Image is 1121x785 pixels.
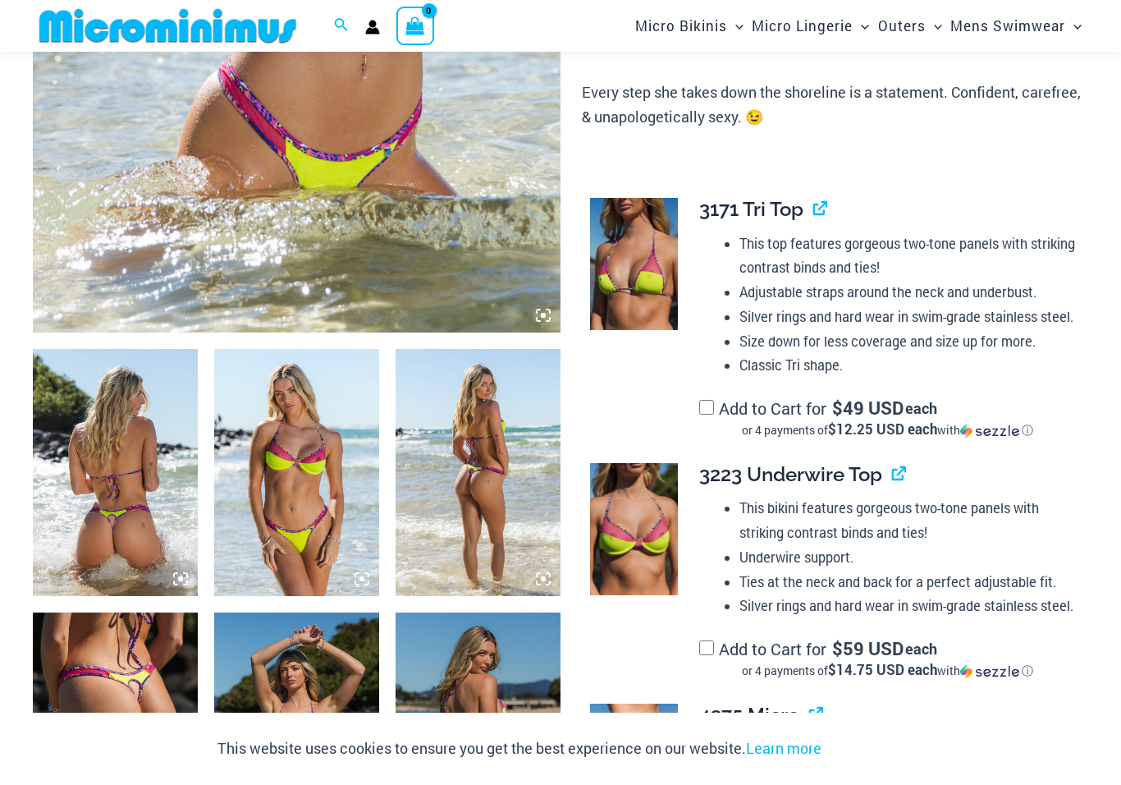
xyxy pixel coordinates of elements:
[832,640,904,657] span: 59 USD
[699,462,882,486] span: 3223 Underwire Top
[905,640,937,657] span: each
[699,638,1075,679] label: Add to Cart for
[950,5,1065,47] span: Mens Swimwear
[739,594,1075,618] li: Silver rings and hard wear in swim-grade stainless steel.
[631,5,748,47] a: Micro BikinisMenu ToggleMenu Toggle
[828,420,937,438] span: $12.25 USD each
[748,5,873,47] a: Micro LingerieMenu ToggleMenu Toggle
[582,7,1088,130] div: and a , it clings to her like a salty secret, teasing with every shift of sunlight and surf. Ever...
[214,349,379,596] img: Coastal Bliss Leopard Sunset 3223 Underwire Top 4371 Thong
[33,349,198,596] img: Coastal Bliss Leopard Sunset 3171 Tri Top 4371 Thong Bikini
[396,7,434,44] a: View Shopping Cart, empty
[699,663,1075,679] div: or 4 payments of$14.75 USD eachwithSezzle Click to learn more about Sezzle
[834,729,904,769] button: Accept
[217,737,821,761] p: This website uses cookies to ensure you get the best experience on our website.
[832,400,904,416] span: 49 USD
[396,349,560,596] img: Coastal Bliss Leopard Sunset 3223 Underwire Top 4371 Thong
[878,5,926,47] span: Outers
[832,636,843,660] span: $
[739,305,1075,329] li: Silver rings and hard wear in swim-grade stainless steel.
[699,703,799,727] span: 4275 Micro
[629,2,1088,49] nav: Site Navigation
[746,738,821,758] a: Learn more
[699,397,1075,438] label: Add to Cart for
[365,20,380,34] a: Account icon link
[960,664,1019,679] img: Sezzle
[960,424,1019,438] img: Sezzle
[635,5,727,47] span: Micro Bikinis
[727,5,744,47] span: Menu Toggle
[739,570,1075,594] li: Ties at the neck and back for a perfect adjustable fit.
[739,280,1075,305] li: Adjustable straps around the neck and underbust.
[832,396,843,420] span: $
[739,353,1075,378] li: Classic Tri shape.
[739,329,1075,354] li: Size down for less coverage and size up for more.
[1065,5,1082,47] span: Menu Toggle
[699,640,714,655] input: Add to Cart for$59 USD eachor 4 payments of$14.75 USD eachwithSezzle Click to learn more about Se...
[905,400,937,416] span: each
[739,232,1075,280] li: This top features gorgeous two-tone panels with striking contrast binds and ties!
[874,5,946,47] a: OutersMenu ToggleMenu Toggle
[699,663,1075,679] div: or 4 payments of with
[334,16,349,37] a: Search icon link
[590,463,678,595] img: Coastal Bliss Leopard Sunset 3223 Underwire Top
[946,5,1086,47] a: Mens SwimwearMenu ToggleMenu Toggle
[699,422,1075,438] div: or 4 payments of with
[739,545,1075,570] li: Underwire support.
[699,197,803,221] span: 3171 Tri Top
[853,5,869,47] span: Menu Toggle
[739,496,1075,544] li: This bikini features gorgeous two-tone panels with striking contrast binds and ties!
[699,422,1075,438] div: or 4 payments of$12.25 USD eachwithSezzle Click to learn more about Sezzle
[828,660,937,679] span: $14.75 USD each
[699,400,714,415] input: Add to Cart for$49 USD eachor 4 payments of$12.25 USD eachwithSezzle Click to learn more about Se...
[752,5,853,47] span: Micro Lingerie
[33,7,303,44] img: MM SHOP LOGO FLAT
[926,5,942,47] span: Menu Toggle
[590,198,678,330] img: Coastal Bliss Leopard Sunset 3171 Tri Top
